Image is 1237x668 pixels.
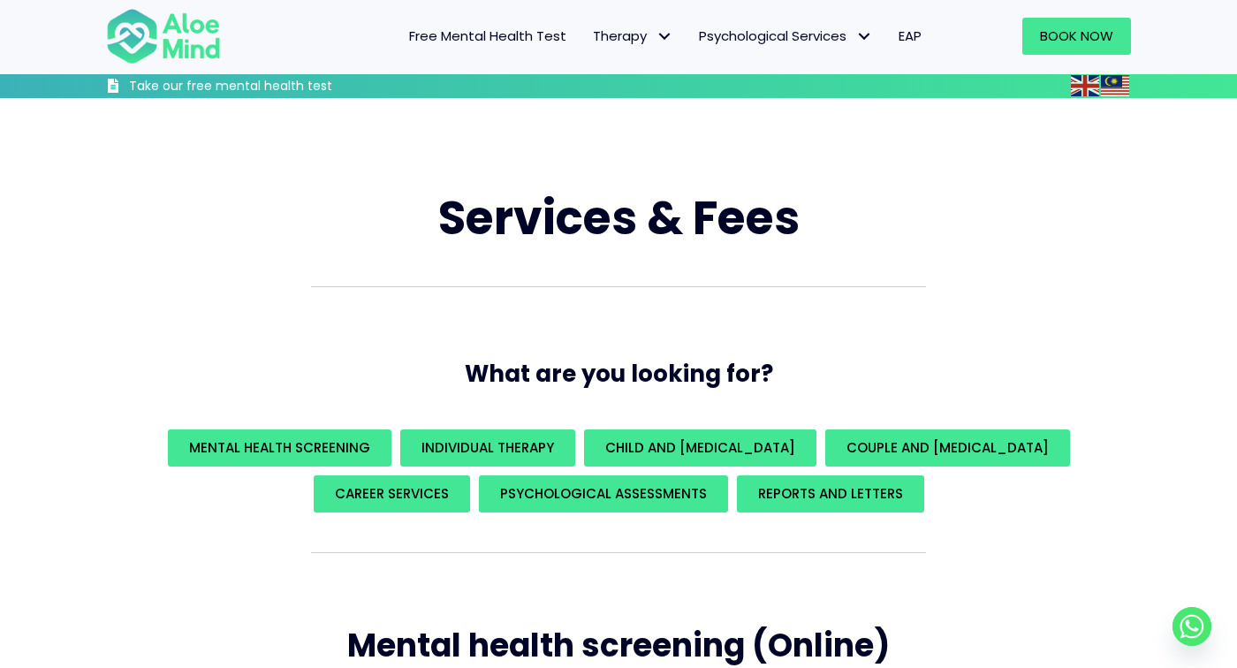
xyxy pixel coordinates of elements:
a: English [1071,75,1101,95]
a: Malay [1101,75,1131,95]
span: Career Services [335,484,449,503]
span: Psychological Services: submenu [851,24,877,49]
img: ms [1101,75,1129,96]
a: Career Services [314,475,470,512]
nav: Menu [244,18,935,55]
span: Therapy [593,27,672,45]
a: Take our free mental health test [106,78,427,98]
a: REPORTS AND LETTERS [737,475,924,512]
a: EAP [885,18,935,55]
span: What are you looking for? [465,358,773,390]
img: en [1071,75,1099,96]
a: Psychological ServicesPsychological Services: submenu [686,18,885,55]
span: REPORTS AND LETTERS [758,484,903,503]
span: Services & Fees [438,186,800,250]
a: Individual Therapy [400,429,575,467]
a: Whatsapp [1172,607,1211,646]
span: Psychological assessments [500,484,707,503]
a: Book Now [1022,18,1131,55]
a: Child and [MEDICAL_DATA] [584,429,816,467]
span: EAP [899,27,922,45]
img: Aloe mind Logo [106,7,221,65]
h3: Take our free mental health test [129,78,427,95]
span: Book Now [1040,27,1113,45]
a: Couple and [MEDICAL_DATA] [825,429,1070,467]
div: What are you looking for? [106,425,1131,517]
a: Mental Health Screening [168,429,391,467]
span: Individual Therapy [421,438,554,457]
span: Therapy: submenu [651,24,677,49]
a: Psychological assessments [479,475,728,512]
a: TherapyTherapy: submenu [580,18,686,55]
span: Psychological Services [699,27,872,45]
span: Free Mental Health Test [409,27,566,45]
span: Mental Health Screening [189,438,370,457]
span: Child and [MEDICAL_DATA] [605,438,795,457]
span: Couple and [MEDICAL_DATA] [846,438,1049,457]
a: Free Mental Health Test [396,18,580,55]
span: Mental health screening (Online) [347,623,890,668]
